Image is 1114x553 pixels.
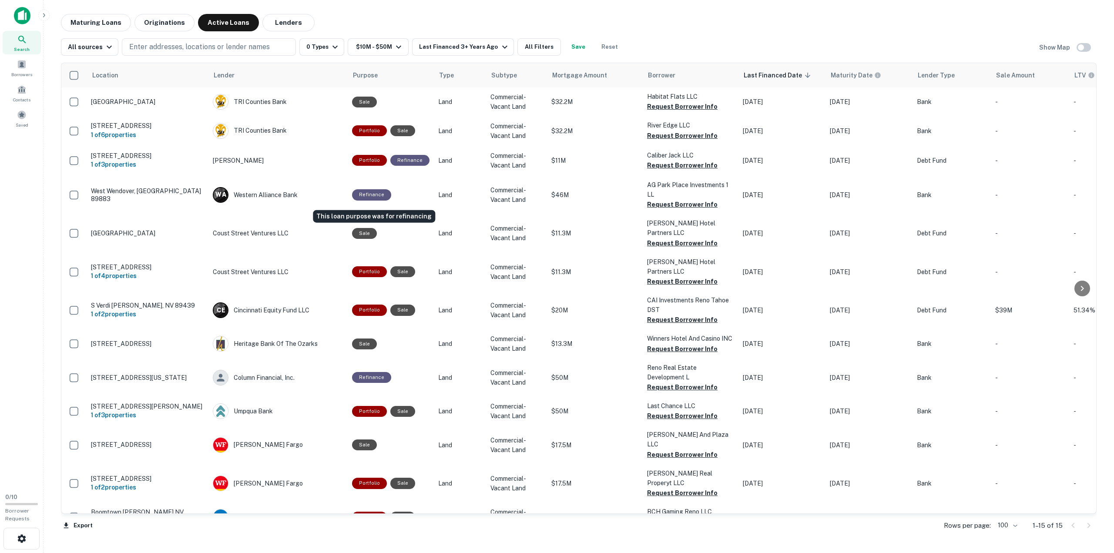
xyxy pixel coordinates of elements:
div: This is a portfolio loan with 3 properties [352,155,387,166]
p: Commercial-Vacant Land [490,92,543,111]
p: $17.5M [551,479,638,488]
th: Maturity dates displayed may be estimated. Please contact the lender for the most accurate maturi... [825,63,913,87]
div: Column Financial, Inc. [213,370,343,385]
p: - [995,373,1065,382]
p: AG Park Place Investments 1 LL [647,180,734,199]
p: [DATE] [743,305,821,315]
p: Coust Street Ventures LLC [213,267,343,277]
button: Request Borrower Info [647,449,718,460]
p: [GEOGRAPHIC_DATA] [91,229,204,237]
button: Request Borrower Info [647,101,718,112]
h6: 1 of 3 properties [91,410,204,420]
span: Last Financed Date [744,70,813,80]
p: [DATE] [743,267,821,277]
p: [PERSON_NAME] Hotel Partners LLC [647,218,734,238]
p: $13.3M [551,339,638,349]
div: This is a portfolio loan with 2 properties [352,478,387,489]
th: Lender Type [913,63,991,87]
p: Rows per page: [944,520,991,531]
p: $11.3M [551,267,638,277]
h6: 1 of 2 properties [91,309,204,319]
th: Mortgage Amount [547,63,643,87]
button: Request Borrower Info [647,315,718,325]
th: Subtype [486,63,547,87]
p: [DATE] [830,512,908,522]
img: picture [213,476,228,491]
th: Purpose [348,63,434,87]
div: Sale [390,305,415,315]
p: [DATE] [743,512,821,522]
img: picture [213,438,228,452]
p: [DATE] [830,267,908,277]
p: - [995,126,1065,136]
p: [DATE] [830,406,908,416]
div: This is a portfolio loan with 4 properties [352,266,387,277]
p: [STREET_ADDRESS][PERSON_NAME] [91,402,204,410]
p: [PERSON_NAME] [213,156,343,165]
img: picture [213,94,228,109]
p: $32.2M [551,126,638,136]
p: [STREET_ADDRESS] [91,152,204,160]
p: [DATE] [830,156,908,165]
div: This loan purpose was for refinancing [313,210,435,223]
p: [PERSON_NAME] Real Properyt LLC [647,469,734,488]
p: CAI Investments Reno Tahoe DST [647,295,734,315]
p: Commercial-Vacant Land [490,151,543,170]
button: Save your search to get updates of matches that match your search criteria. [564,38,592,56]
span: Maturity dates displayed may be estimated. Please contact the lender for the most accurate maturi... [831,70,893,80]
p: Reno Real Estate Development L [647,363,734,382]
div: TRI Counties Bank [213,123,343,139]
p: $11.3M [551,228,638,238]
p: $11M [551,156,638,165]
div: Sale [390,406,415,417]
div: This loan purpose was for refinancing [390,155,429,166]
span: Borrowers [11,71,32,78]
p: [STREET_ADDRESS][US_STATE] [91,374,204,382]
p: [GEOGRAPHIC_DATA] [91,98,204,106]
div: Sale [390,125,415,136]
span: Purpose [353,70,389,80]
p: Boomtown [PERSON_NAME] NV [91,508,204,516]
th: Last Financed Date [738,63,825,87]
p: Bank [917,126,986,136]
button: Last Financed 3+ Years Ago [412,38,513,56]
p: [DATE] [830,373,908,382]
button: Originations [134,14,195,31]
button: Lenders [262,14,315,31]
p: [DATE] [830,339,908,349]
p: Debt Fund [917,156,986,165]
img: picture [213,509,228,524]
button: Maturing Loans [61,14,131,31]
div: This loan purpose was for refinancing [352,189,391,200]
button: All Filters [517,38,561,56]
p: - [995,156,1065,165]
iframe: Chat Widget [1070,483,1114,525]
p: Commercial-Vacant Land [490,474,543,493]
a: Saved [3,107,41,130]
p: Land [438,406,482,416]
div: Cincinnati Equity Fund LLC [213,302,343,318]
p: Bank [917,406,986,416]
p: - [995,339,1065,349]
div: Columbia Bank [213,509,343,525]
p: Land [438,267,482,277]
p: [DATE] [830,190,908,200]
p: [STREET_ADDRESS] [91,475,204,483]
p: Commercial-Vacant Land [490,121,543,141]
p: Habitat Flats LLC [647,92,734,101]
button: Request Borrower Info [647,344,718,354]
p: Debt Fund [917,305,986,315]
a: Search [3,31,41,54]
div: Last Financed 3+ Years Ago [419,42,510,52]
div: Borrowers [3,56,41,80]
p: - [995,479,1065,488]
p: Commercial-Vacant Land [490,334,543,353]
p: - [995,440,1065,450]
p: [DATE] [830,228,908,238]
div: TRI Counties Bank [213,94,343,110]
div: Umpqua Bank [213,403,343,419]
p: Last Chance LLC [647,401,734,411]
img: capitalize-icon.png [14,7,30,24]
div: This is a portfolio loan with 3 properties [352,406,387,417]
